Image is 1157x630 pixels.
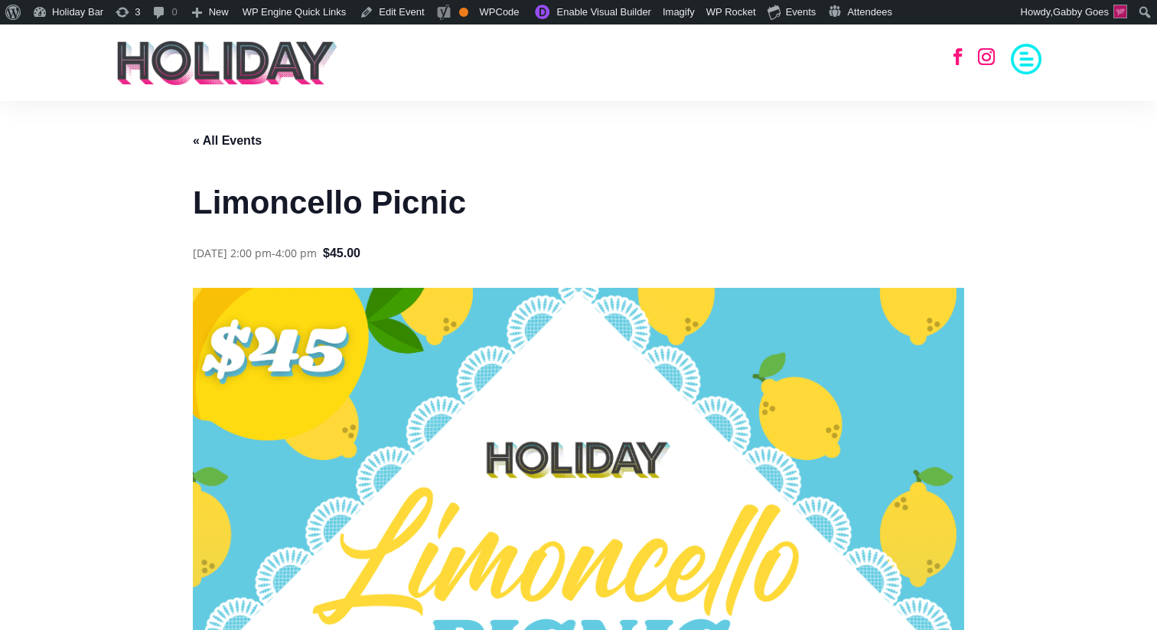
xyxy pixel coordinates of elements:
div: - [193,244,317,263]
span: 4:00 pm [275,246,317,260]
img: holiday-logo-black [116,40,338,86]
span: $45.00 [323,243,360,263]
a: Follow on Instagram [970,40,1003,73]
a: « All Events [193,134,262,147]
div: OK [459,8,468,17]
span: Gabby Goes [1053,6,1109,18]
h1: Limoncello Picnic [193,181,964,225]
span: [DATE] 2:00 pm [193,246,272,260]
a: Follow on Facebook [941,40,975,73]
